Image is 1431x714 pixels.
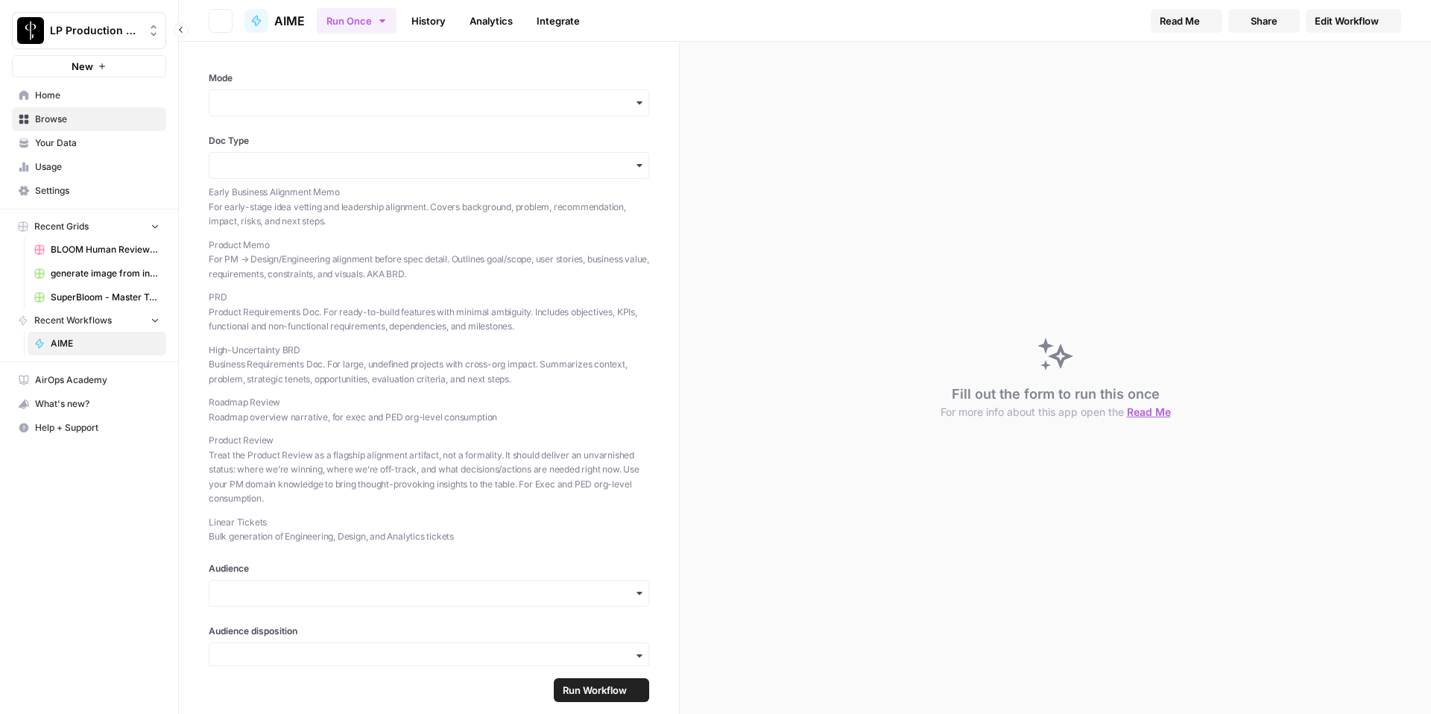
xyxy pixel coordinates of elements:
button: Recent Grids [12,215,166,238]
span: LP Production Workloads [50,23,140,38]
a: AIME [244,9,305,33]
p: Product Review Treat the Product Review as a flagship alignment artifact, not a formality. It sho... [209,433,649,506]
span: AIME [51,337,159,350]
a: Usage [12,155,166,179]
span: AIME [274,12,305,30]
span: Home [35,89,159,102]
button: What's new? [12,392,166,416]
div: What's new? [13,393,165,415]
label: Audience disposition [209,625,649,638]
a: Home [12,83,166,107]
a: Browse [12,107,166,131]
a: AirOps Academy [12,368,166,392]
button: Run Once [317,8,397,34]
span: Read Me [1160,13,1200,28]
p: Roadmap Review Roadmap overview narrative, for exec and PED org-level consumption [209,395,649,424]
a: Edit Workflow [1306,9,1401,33]
p: Early Business Alignment Memo For early-stage idea vetting and leadership alignment. Covers backg... [209,185,649,229]
span: SuperBloom - Master Topic List [51,291,159,304]
a: AIME [28,332,166,356]
button: New [12,55,166,78]
span: Settings [35,184,159,198]
button: Workspace: LP Production Workloads [12,12,166,49]
a: generate image from input image (copyright tests) duplicate Grid [28,262,166,285]
a: Integrate [528,9,589,33]
span: New [72,59,93,74]
span: Browse [35,113,159,126]
button: Read Me [1151,9,1222,33]
label: Audience [209,562,649,575]
span: Recent Workflows [34,314,112,327]
p: Product Memo For PM → Design/Engineering alignment before spec detail. Outlines goal/scope, user ... [209,238,649,282]
p: PRD Product Requirements Doc. For ready-to-build features with minimal ambiguity. Includes object... [209,290,649,334]
button: For more info about this app open the Read Me [941,405,1171,420]
p: High-Uncertainty BRD Business Requirements Doc. For large, undefined projects with cross-org impa... [209,343,649,387]
button: Share [1228,9,1300,33]
img: LP Production Workloads Logo [17,17,44,44]
span: AirOps Academy [35,373,159,387]
span: BLOOM Human Review (ver2) [51,243,159,256]
a: Your Data [12,131,166,155]
a: SuperBloom - Master Topic List [28,285,166,309]
a: Analytics [461,9,522,33]
a: BLOOM Human Review (ver2) [28,238,166,262]
a: History [402,9,455,33]
p: Linear Tickets Bulk generation of Engineering, Design, and Analytics tickets [209,515,649,544]
div: Fill out the form to run this once [941,384,1171,420]
label: Doc Type [209,134,649,148]
span: Read Me [1127,405,1171,418]
label: Mode [209,72,649,85]
button: Help + Support [12,416,166,440]
span: Help + Support [35,421,159,435]
span: Run Workflow [563,683,627,698]
span: Share [1251,13,1277,28]
span: Your Data [35,136,159,150]
button: Run Workflow [554,678,649,702]
span: Usage [35,160,159,174]
a: Settings [12,179,166,203]
span: Recent Grids [34,220,89,233]
span: Edit Workflow [1315,13,1379,28]
span: generate image from input image (copyright tests) duplicate Grid [51,267,159,280]
button: Recent Workflows [12,309,166,332]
